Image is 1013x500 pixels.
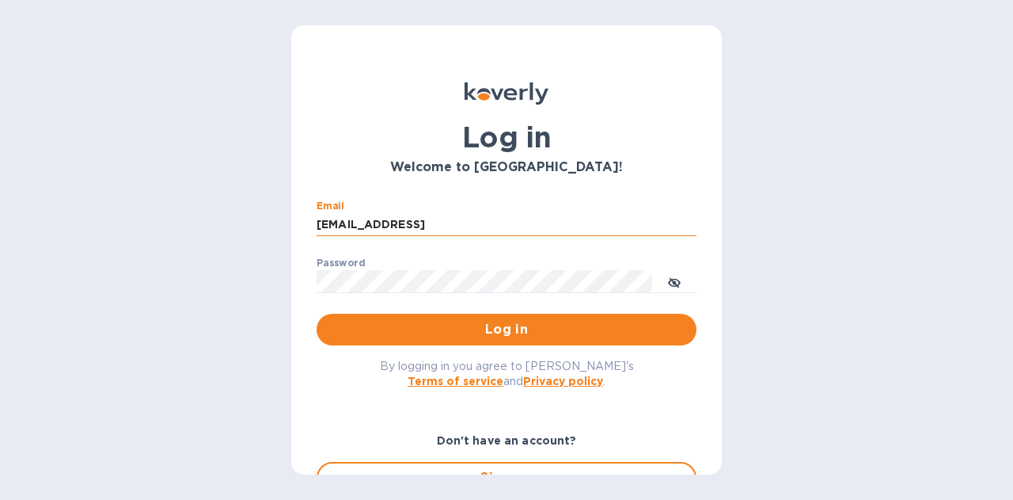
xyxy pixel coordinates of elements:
[437,434,577,447] b: Don't have an account?
[329,320,684,339] span: Log in
[317,258,365,268] label: Password
[331,468,682,487] span: Sign up
[408,375,503,387] a: Terms of service
[523,375,603,387] a: Privacy policy
[317,201,344,211] label: Email
[317,314,696,345] button: Log in
[317,120,696,154] h1: Log in
[380,360,634,387] span: By logging in you agree to [PERSON_NAME]'s and .
[317,213,696,237] input: Enter email address
[317,462,696,494] button: Sign up
[465,82,548,105] img: Koverly
[658,265,690,297] button: toggle password visibility
[317,160,696,175] h3: Welcome to [GEOGRAPHIC_DATA]!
